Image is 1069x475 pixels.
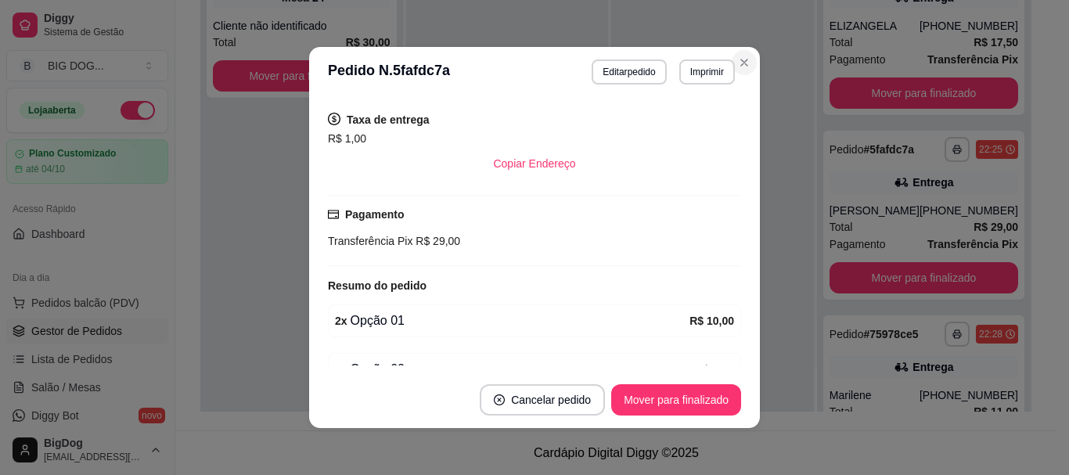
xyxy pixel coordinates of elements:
button: Editarpedido [592,59,666,85]
strong: 2 x [335,315,347,327]
span: dollar [328,113,340,125]
strong: Resumo do pedido [328,279,427,292]
strong: Taxa de entrega [347,113,430,126]
span: Transferência Pix [328,235,412,247]
span: close-circle [494,394,505,405]
span: credit-card [328,209,339,220]
strong: R$ 8,00 [696,363,734,376]
span: R$ 29,00 [412,235,460,247]
button: Mover para finalizado [611,384,741,416]
div: Opção 02 [335,360,696,379]
strong: 1 x [335,363,347,376]
button: Copiar Endereço [481,148,588,179]
strong: R$ 10,00 [689,315,734,327]
button: close-circleCancelar pedido [480,384,605,416]
span: R$ 1,00 [328,132,366,145]
strong: Pagamento [345,208,404,221]
button: Imprimir [679,59,735,85]
h3: Pedido N. 5fafdc7a [328,59,450,85]
button: Close [732,50,757,75]
div: Opção 01 [335,311,689,330]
